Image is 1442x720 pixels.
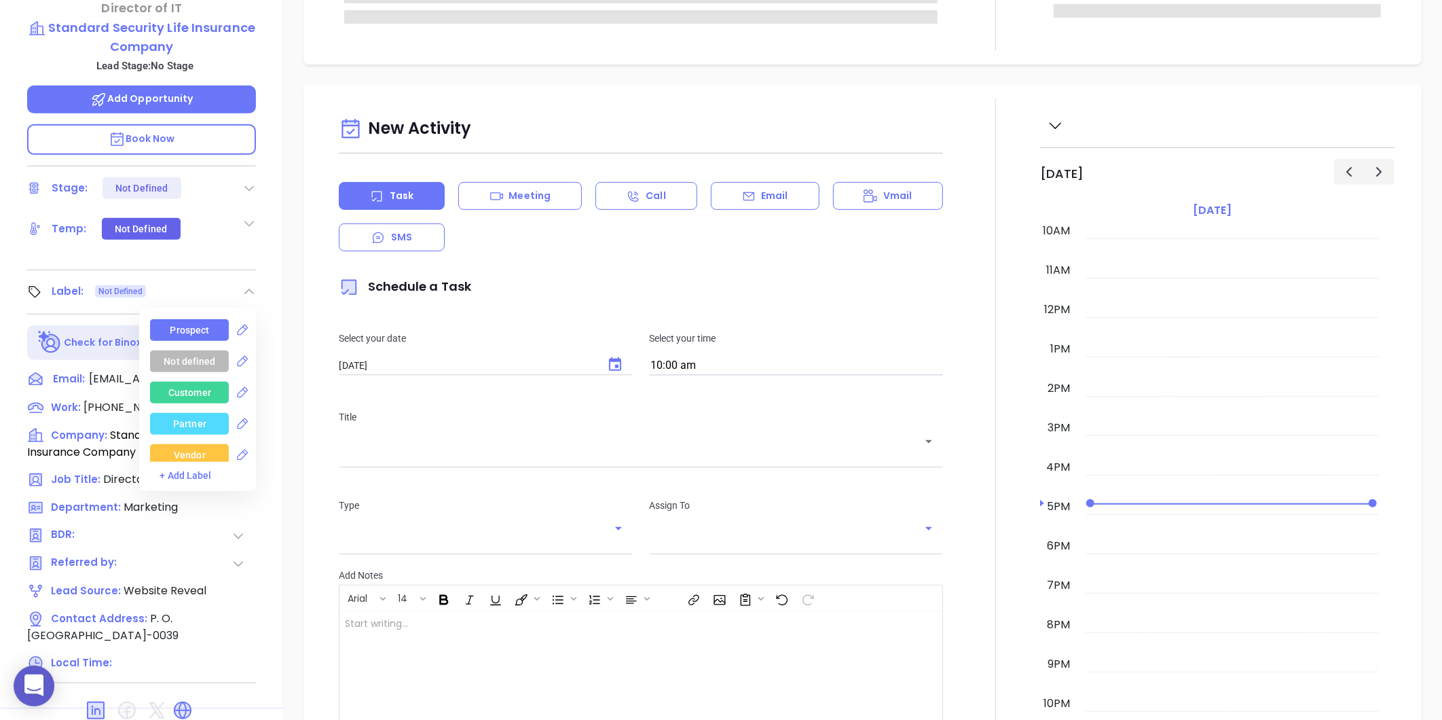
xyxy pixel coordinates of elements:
div: 7pm [1044,577,1073,594]
div: Not Defined [115,218,167,240]
button: Next day [1364,159,1394,184]
button: Open [919,432,938,451]
p: Type [339,498,633,513]
button: Previous day [1334,159,1365,184]
span: Fill color or set the text color [508,587,543,610]
span: Insert Image [706,587,731,610]
span: Arial [341,592,374,601]
span: Not Defined [98,284,143,299]
p: Assign To [649,498,943,513]
span: [EMAIL_ADDRESS][DOMAIN_NAME] [89,371,232,387]
span: Local Time: [51,655,112,670]
img: Ai-Enrich-DaqCidB-.svg [38,331,62,355]
span: Referred by: [51,555,122,572]
span: BDR: [51,527,122,544]
span: Align [618,587,653,610]
span: Redo [794,587,819,610]
span: Job Title: [51,472,100,486]
p: Email [761,189,788,203]
span: Insert link [680,587,705,610]
p: Vmail [883,189,912,203]
span: Undo [769,587,793,610]
input: MM/DD/YYYY [339,360,593,372]
span: Marketing [124,499,178,515]
div: Partner [173,413,206,435]
div: 10pm [1041,696,1073,712]
button: Open [609,519,628,538]
span: Work : [51,400,81,414]
div: 12pm [1041,302,1073,318]
h2: [DATE] [1040,166,1084,181]
div: Prospect [170,319,210,341]
span: Font size [390,587,429,610]
div: Vendor [174,444,206,466]
div: Customer [168,382,211,403]
div: Not Defined [115,177,168,199]
span: Insert Ordered List [581,587,616,610]
p: Select your time [649,331,943,346]
div: 10am [1040,223,1073,239]
div: 9pm [1045,656,1073,672]
div: Stage: [52,178,88,198]
div: 3pm [1045,420,1073,436]
span: Company: [51,428,107,442]
span: Schedule a Task [339,278,471,295]
div: 4pm [1043,459,1073,475]
button: Open [919,519,938,538]
p: Lead Stage: No Stage [34,57,256,75]
p: Task [390,189,413,203]
span: Insert Unordered List [544,587,580,610]
span: Book Now [109,132,175,145]
div: 2pm [1045,380,1073,397]
p: Add Notes [339,568,943,583]
button: Arial [341,587,377,610]
button: 14 [391,587,418,610]
p: Call [646,189,665,203]
span: Standard Security Life Insurance Company [27,427,226,460]
p: Title [339,410,943,425]
div: Temp: [52,219,87,239]
span: Email: [53,371,85,389]
span: Director of IT [103,471,174,487]
span: Font family [340,587,389,610]
span: Department: [51,500,121,514]
p: Check for Binox AI Data Enrichment [64,336,241,350]
span: Contact Address: [51,611,147,626]
div: Not defined [164,350,215,372]
span: Add Opportunity [90,92,193,105]
span: 14 [391,592,414,601]
span: Website Reveal [124,583,206,598]
span: Italic [456,587,481,610]
div: 1pm [1048,341,1073,357]
div: 8pm [1044,617,1073,633]
span: [PHONE_NUMBER] [84,399,182,415]
div: 6pm [1044,538,1073,554]
span: Lead Source: [51,583,121,598]
p: Select your date [339,331,633,346]
div: Label: [52,281,84,302]
span: Underline [482,587,506,610]
p: Meeting [509,189,551,203]
div: New Activity [339,112,943,147]
a: [DATE] [1190,201,1234,220]
p: SMS [391,230,412,245]
button: Choose date, selected date is Aug 29, 2025 [599,348,631,381]
span: Bold [430,587,455,610]
span: Surveys [732,587,767,610]
div: 11am [1043,262,1073,278]
div: 5pm [1044,499,1073,515]
div: + Add Label [160,469,256,483]
a: Standard Security Life Insurance Company [27,18,256,56]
